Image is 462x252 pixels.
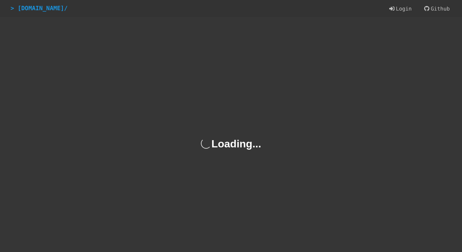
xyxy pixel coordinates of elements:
[211,138,261,149] span: Loading...
[64,5,68,12] span: /
[421,3,451,14] a: Github
[11,4,68,13] h4: > [DOMAIN_NAME]
[431,6,450,12] span: Github
[396,6,412,12] span: Login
